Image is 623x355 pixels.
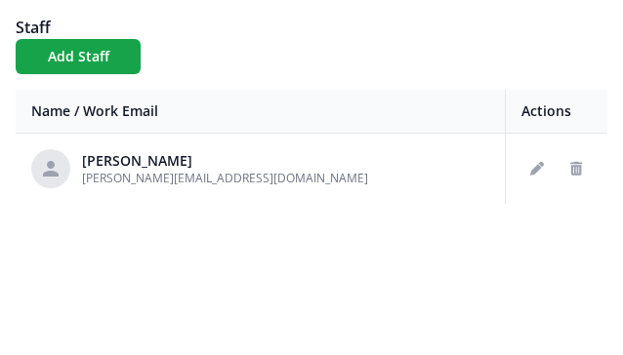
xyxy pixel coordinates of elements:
[82,170,368,186] span: [PERSON_NAME][EMAIL_ADDRESS][DOMAIN_NAME]
[521,153,553,184] button: Edit staff
[82,151,368,171] div: [PERSON_NAME]
[506,90,608,134] th: Actions
[16,16,607,39] h1: Staff
[16,39,141,74] button: Add Staff
[561,153,592,184] button: Delete staff
[16,90,506,134] th: Name / Work Email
